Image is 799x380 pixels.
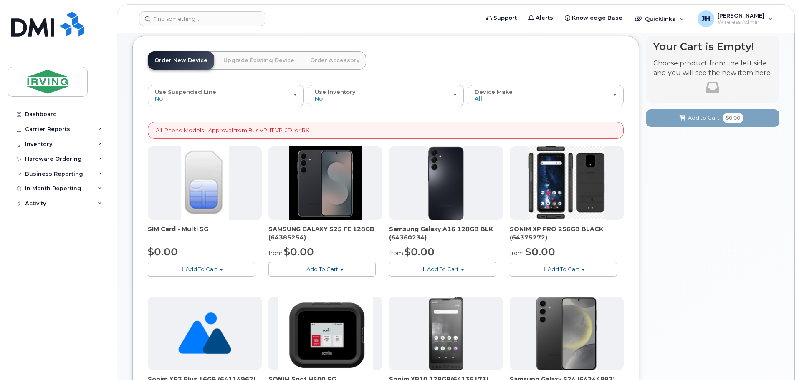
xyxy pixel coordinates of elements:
[148,246,178,258] span: $0.00
[692,10,779,27] div: Julie Hebert
[306,266,338,272] span: Add To Cart
[428,146,464,220] img: A16_-_JDI.png
[181,146,228,220] img: 00D627D4-43E9-49B7-A367-2C99342E128C.jpg
[701,14,710,24] span: JH
[523,10,559,26] a: Alerts
[148,85,304,106] button: Use Suspended Line No
[718,19,764,25] span: Wireless Admin
[148,262,255,277] button: Add To Cart
[278,297,373,370] img: SONIM.png
[268,262,376,277] button: Add To Cart
[268,249,283,257] small: from
[155,88,216,95] span: Use Suspended Line
[475,95,482,102] span: All
[268,225,382,242] div: SAMSUNG GALAXY S25 FE 128GB (64385254)
[646,109,779,126] button: Add to Cart $0.00
[389,262,496,277] button: Add To Cart
[155,95,163,102] span: No
[645,15,675,22] span: Quicklinks
[156,126,311,134] p: All iPhone Models - Approval from Bus VP, IT VP, JDI or RKI
[723,113,743,123] span: $0.00
[217,51,301,70] a: Upgrade Existing Device
[289,146,362,220] img: image-20250915-182548.jpg
[493,14,517,22] span: Support
[315,88,356,95] span: Use Inventory
[527,146,606,220] img: SONIM_XP_PRO_-_JDIRVING.png
[148,51,214,70] a: Order New Device
[303,51,366,70] a: Order Accessory
[148,225,262,242] div: SIM Card - Multi 5G
[536,297,597,370] img: s24.jpg
[315,95,323,102] span: No
[688,114,719,122] span: Add to Cart
[536,14,553,22] span: Alerts
[653,41,772,52] h4: Your Cart is Empty!
[510,262,617,277] button: Add To Cart
[718,12,764,19] span: [PERSON_NAME]
[525,246,555,258] span: $0.00
[389,249,403,257] small: from
[475,88,513,95] span: Device Make
[653,59,772,78] p: Choose product from the left side and you will see the new item here.
[284,246,314,258] span: $0.00
[629,10,690,27] div: Quicklinks
[480,10,523,26] a: Support
[308,85,464,106] button: Use Inventory No
[186,266,217,272] span: Add To Cart
[559,10,628,26] a: Knowledge Base
[389,225,503,242] div: Samsung Galaxy A16 128GB BLK (64360234)
[139,11,265,26] input: Find something...
[427,266,459,272] span: Add To Cart
[405,246,435,258] span: $0.00
[429,297,463,370] img: XP10.jpg
[548,266,579,272] span: Add To Cart
[510,249,524,257] small: from
[572,14,622,22] span: Knowledge Base
[178,297,231,370] img: no_image_found-2caef05468ed5679b831cfe6fc140e25e0c280774317ffc20a367ab7fd17291e.png
[510,225,624,242] div: SONIM XP PRO 256GB BLACK (64375272)
[468,85,624,106] button: Device Make All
